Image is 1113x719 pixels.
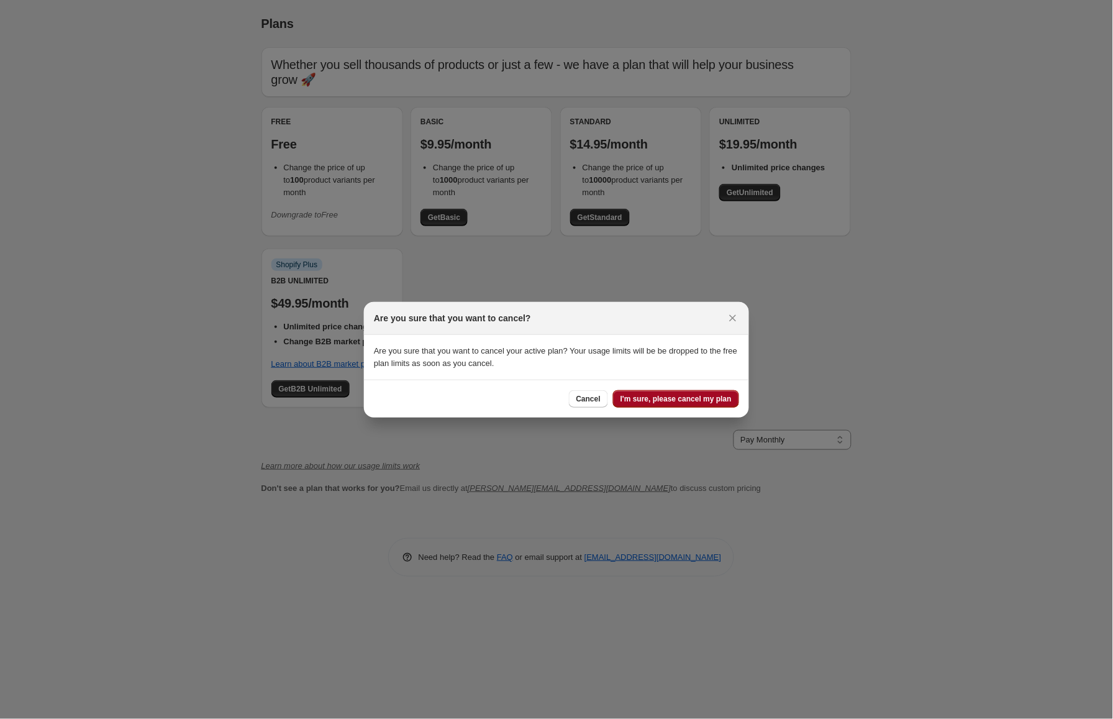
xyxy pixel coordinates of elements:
h2: Are you sure that you want to cancel? [374,312,531,324]
p: Are you sure that you want to cancel your active plan? Your usage limits will be be dropped to th... [374,345,739,370]
span: Cancel [576,394,601,404]
button: Close [724,309,742,327]
span: I'm sure, please cancel my plan [620,394,732,404]
button: I'm sure, please cancel my plan [613,390,739,408]
button: Cancel [569,390,608,408]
